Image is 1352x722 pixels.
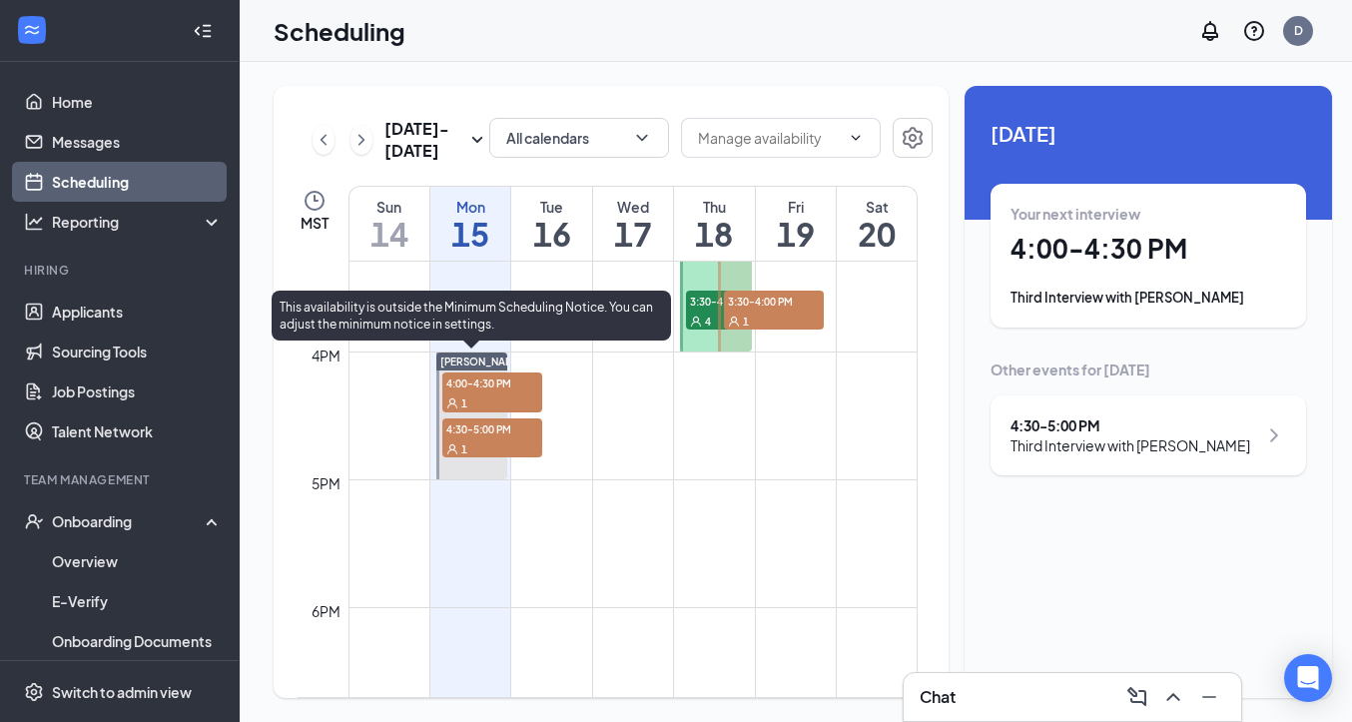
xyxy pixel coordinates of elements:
svg: User [690,316,702,328]
span: 3:30-4:00 PM [724,291,824,311]
a: Settings [893,118,933,162]
a: Overview [52,541,223,581]
h1: 17 [593,217,673,251]
span: [PERSON_NAME] [440,356,524,367]
button: ChevronRight [350,125,372,155]
svg: SmallChevronDown [465,128,489,152]
a: Talent Network [52,411,223,451]
div: D [1294,22,1303,39]
span: 3:30-4:00 PM [686,291,786,311]
svg: User [446,443,458,455]
a: Sourcing Tools [52,332,223,371]
span: 1 [461,396,467,410]
span: 1 [461,442,467,456]
div: Mon [430,197,510,217]
h3: Chat [920,686,956,708]
span: [DATE] [991,118,1306,149]
a: Onboarding Documents [52,621,223,661]
div: Switch to admin view [52,682,192,702]
svg: ChevronRight [351,128,371,152]
button: Settings [893,118,933,158]
svg: User [728,316,740,328]
div: 4pm [308,345,344,366]
svg: ChevronRight [1262,423,1286,447]
div: Thu [674,197,754,217]
svg: ChevronDown [848,130,864,146]
h1: 14 [349,217,429,251]
h3: [DATE] - [DATE] [384,118,465,162]
svg: QuestionInfo [1242,19,1266,43]
svg: Minimize [1197,685,1221,709]
a: September 14, 2025 [349,187,429,261]
a: September 17, 2025 [593,187,673,261]
button: Minimize [1193,681,1225,713]
button: All calendarsChevronDown [489,118,669,158]
h1: Scheduling [274,14,405,48]
a: Applicants [52,292,223,332]
span: MST [301,213,329,233]
svg: ChevronLeft [314,128,334,152]
a: September 20, 2025 [837,187,917,261]
div: Other events for [DATE] [991,360,1306,379]
a: E-Verify [52,581,223,621]
div: Third Interview with [PERSON_NAME] [1011,435,1250,455]
a: September 18, 2025 [674,187,754,261]
h1: 16 [511,217,591,251]
svg: UserCheck [24,511,44,531]
h1: 19 [756,217,836,251]
svg: Analysis [24,212,44,232]
a: September 15, 2025 [430,187,510,261]
svg: WorkstreamLogo [22,20,42,40]
h1: 20 [837,217,917,251]
div: Open Intercom Messenger [1284,654,1332,702]
div: Wed [593,197,673,217]
span: 4:30-5:00 PM [442,418,542,438]
div: Your next interview [1011,204,1286,224]
svg: ChevronUp [1161,685,1185,709]
div: Team Management [24,471,219,488]
div: Third Interview with [PERSON_NAME] [1011,288,1286,308]
a: Home [52,82,223,122]
div: Fri [756,197,836,217]
input: Manage availability [698,127,840,149]
svg: ChevronDown [632,128,652,148]
button: ComposeMessage [1121,681,1153,713]
div: 6pm [308,600,344,622]
svg: Collapse [193,21,213,41]
span: 4 [705,315,711,329]
h1: 18 [674,217,754,251]
button: ChevronLeft [313,125,335,155]
h1: 15 [430,217,510,251]
a: September 16, 2025 [511,187,591,261]
div: Sun [349,197,429,217]
span: 4:00-4:30 PM [442,372,542,392]
a: Messages [52,122,223,162]
div: This availability is outside the Minimum Scheduling Notice. You can adjust the minimum notice in ... [272,291,671,341]
a: Job Postings [52,371,223,411]
div: 5pm [308,472,344,494]
div: Reporting [52,212,224,232]
div: Tue [511,197,591,217]
button: ChevronUp [1157,681,1189,713]
div: Onboarding [52,511,206,531]
svg: Settings [24,682,44,702]
svg: ComposeMessage [1125,685,1149,709]
svg: Settings [901,126,925,150]
h1: 4:00 - 4:30 PM [1011,232,1286,266]
div: Hiring [24,262,219,279]
div: 4:30 - 5:00 PM [1011,415,1250,435]
span: 1 [743,315,749,329]
a: September 19, 2025 [756,187,836,261]
a: Scheduling [52,162,223,202]
svg: Clock [303,189,327,213]
svg: Notifications [1198,19,1222,43]
div: Sat [837,197,917,217]
svg: User [446,397,458,409]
